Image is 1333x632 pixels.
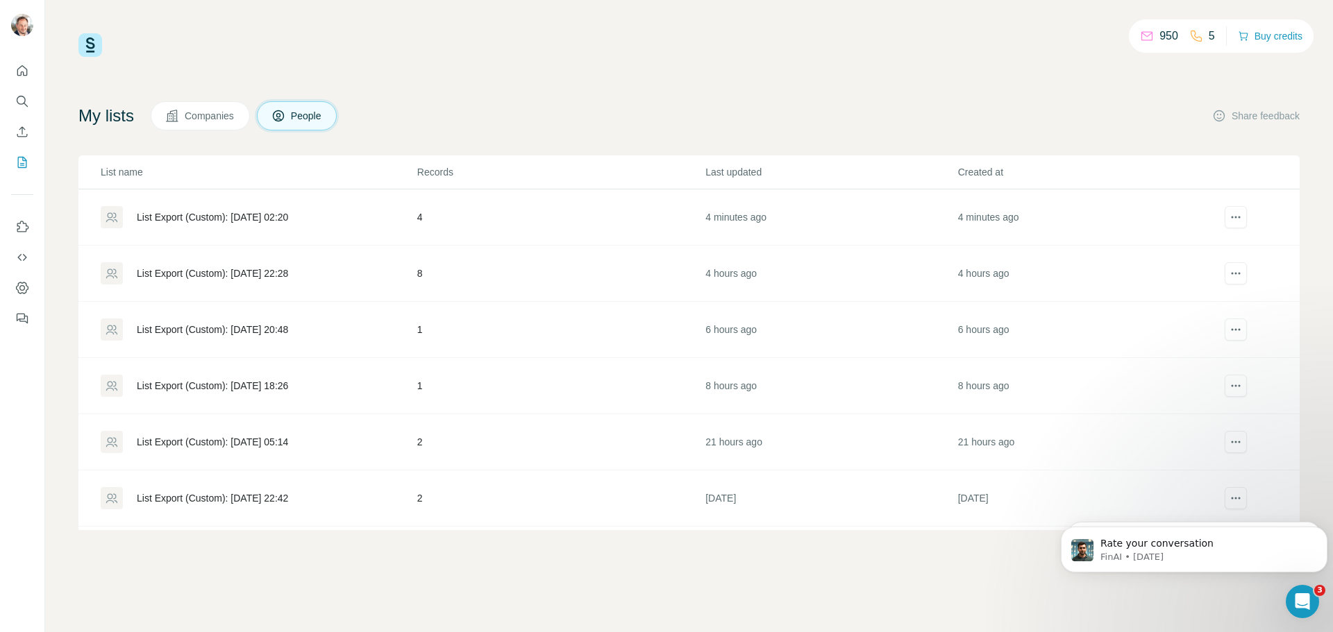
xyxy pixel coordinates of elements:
td: 6 hours ago [957,302,1209,358]
p: Last updated [705,165,956,179]
button: Share feedback [1212,109,1300,123]
button: Quick start [11,58,33,83]
span: Companies [185,109,235,123]
td: [DATE] [957,470,1209,527]
p: Records [417,165,704,179]
td: 2 [417,470,705,527]
td: 1 [417,358,705,414]
iframe: Intercom live chat [1286,585,1319,618]
img: Surfe Logo [78,33,102,57]
td: 4 minutes ago [705,189,957,246]
p: 950 [1159,28,1178,44]
iframe: Intercom notifications message [1055,497,1333,595]
div: List Export (Custom): [DATE] 02:20 [137,210,288,224]
div: List Export (Custom): [DATE] 22:28 [137,266,288,280]
img: Avatar [11,14,33,36]
td: 4 hours ago [957,246,1209,302]
td: [DATE] [957,527,1209,583]
td: 6 hours ago [705,302,957,358]
button: actions [1225,262,1247,284]
button: Search [11,89,33,114]
button: actions [1225,318,1247,341]
button: Use Surfe on LinkedIn [11,214,33,239]
p: Created at [958,165,1209,179]
td: 4 minutes ago [957,189,1209,246]
td: 8 hours ago [705,358,957,414]
td: 1 [417,302,705,358]
button: actions [1225,487,1247,509]
button: Use Surfe API [11,245,33,270]
button: actions [1225,375,1247,397]
button: Buy credits [1238,26,1302,46]
button: Dashboard [11,275,33,300]
span: People [291,109,323,123]
div: List Export (Custom): [DATE] 22:42 [137,491,288,505]
td: 21 hours ago [705,414,957,470]
div: List Export (Custom): [DATE] 05:14 [137,435,288,449]
td: 21 hours ago [957,414,1209,470]
span: 3 [1314,585,1325,596]
button: Enrich CSV [11,119,33,144]
td: 4 hours ago [705,246,957,302]
td: 1 [417,527,705,583]
td: 4 [417,189,705,246]
td: [DATE] [705,527,957,583]
button: Feedback [11,306,33,331]
td: 8 hours ago [957,358,1209,414]
td: 8 [417,246,705,302]
div: List Export (Custom): [DATE] 18:26 [137,379,288,393]
p: 5 [1209,28,1215,44]
button: actions [1225,431,1247,453]
p: List name [101,165,416,179]
button: My lists [11,150,33,175]
div: List Export (Custom): [DATE] 20:48 [137,323,288,336]
td: 2 [417,414,705,470]
button: actions [1225,206,1247,228]
h4: My lists [78,105,134,127]
td: [DATE] [705,470,957,527]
